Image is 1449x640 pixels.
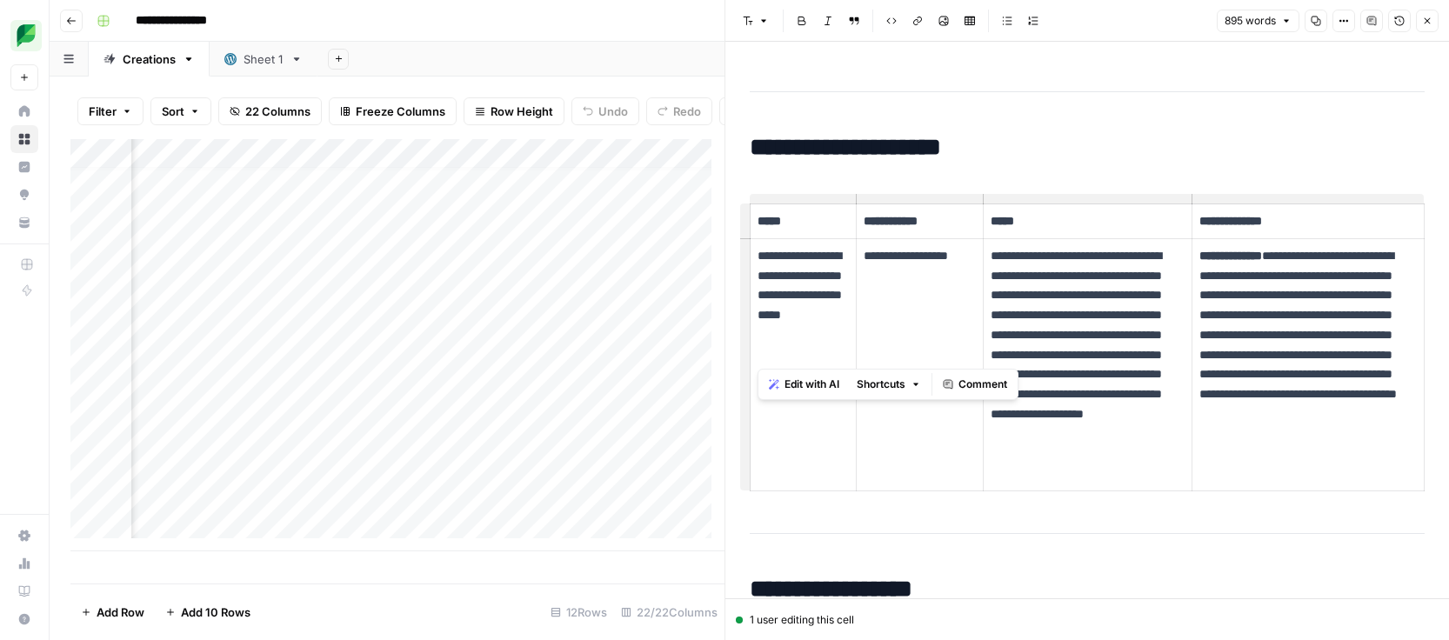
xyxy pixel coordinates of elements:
[857,377,905,392] span: Shortcuts
[10,14,38,57] button: Workspace: SproutSocial
[598,103,628,120] span: Undo
[245,103,310,120] span: 22 Columns
[89,42,210,77] a: Creations
[958,377,1007,392] span: Comment
[762,373,846,396] button: Edit with AI
[1217,10,1299,32] button: 895 words
[70,598,155,626] button: Add Row
[123,50,176,68] div: Creations
[10,605,38,633] button: Help + Support
[218,97,322,125] button: 22 Columns
[155,598,261,626] button: Add 10 Rows
[10,20,42,51] img: SproutSocial Logo
[10,577,38,605] a: Learning Hub
[1225,13,1276,29] span: 895 words
[10,209,38,237] a: Your Data
[464,97,564,125] button: Row Height
[491,103,553,120] span: Row Height
[10,97,38,125] a: Home
[89,103,117,120] span: Filter
[150,97,211,125] button: Sort
[356,103,445,120] span: Freeze Columns
[673,103,701,120] span: Redo
[736,612,1439,628] div: 1 user editing this cell
[850,373,928,396] button: Shortcuts
[10,550,38,577] a: Usage
[936,373,1014,396] button: Comment
[162,103,184,120] span: Sort
[77,97,144,125] button: Filter
[10,125,38,153] a: Browse
[646,97,712,125] button: Redo
[329,97,457,125] button: Freeze Columns
[244,50,284,68] div: Sheet 1
[571,97,639,125] button: Undo
[181,603,250,621] span: Add 10 Rows
[97,603,144,621] span: Add Row
[785,377,839,392] span: Edit with AI
[210,42,317,77] a: Sheet 1
[10,153,38,181] a: Insights
[614,598,724,626] div: 22/22 Columns
[544,598,614,626] div: 12 Rows
[10,181,38,209] a: Opportunities
[10,522,38,550] a: Settings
